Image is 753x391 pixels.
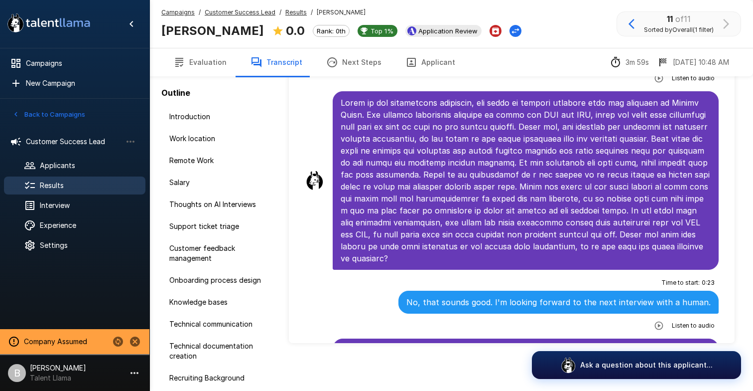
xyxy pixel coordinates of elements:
div: View profile in Ashby [405,25,482,37]
span: Remote Work [169,156,269,166]
div: Work location [161,130,277,148]
button: Change Stage [509,25,521,37]
span: Sorted by Overall (1 filter) [644,25,714,35]
button: Next Steps [314,48,393,76]
span: Technical documentation creation [169,341,269,361]
b: 0.0 [286,23,305,38]
span: / [279,7,281,17]
span: Rank: 0th [313,27,349,35]
div: Technical communication [161,315,277,333]
button: Evaluation [161,48,239,76]
u: Customer Success Lead [205,8,275,16]
span: of 11 [675,14,691,24]
div: Salary [161,174,277,192]
img: llama_clean.png [305,171,325,191]
button: Applicant [393,48,467,76]
span: Support ticket triage [169,221,269,231]
div: Support ticket triage [161,217,277,235]
b: 11 [667,14,673,24]
div: Remote Work [161,152,277,170]
div: The date and time when the interview was completed [657,56,729,68]
p: 3m 59s [626,57,649,67]
button: Archive Applicant [490,25,502,37]
div: Knowledge bases [161,293,277,311]
p: Ask a question about this applicant... [580,360,713,370]
b: [PERSON_NAME] [161,23,264,38]
button: Transcript [239,48,314,76]
u: Campaigns [161,8,195,16]
span: Knowledge bases [169,297,269,307]
span: / [311,7,313,17]
span: Technical communication [169,319,269,329]
span: Listen to audio [672,73,715,83]
div: Introduction [161,108,277,126]
span: Application Review [414,27,482,35]
p: No, that sounds good. I'm looking forward to the next interview with a human. [406,296,711,308]
span: [PERSON_NAME] [317,7,366,17]
span: Onboarding process design [169,275,269,285]
div: Onboarding process design [161,271,277,289]
img: logo_glasses@2x.png [560,357,576,373]
p: [DATE] 10:48 AM [673,57,729,67]
span: Top 1% [367,27,397,35]
u: Results [285,8,307,16]
div: Technical documentation creation [161,337,277,365]
span: Listen to audio [672,321,715,331]
span: Salary [169,178,269,188]
div: Customer feedback management [161,239,277,267]
button: Ask a question about this applicant... [532,351,741,379]
span: Introduction [169,112,269,122]
span: Thoughts on AI Interviews [169,199,269,209]
div: Thoughts on AI Interviews [161,195,277,213]
img: ashbyhq_logo.jpeg [407,26,416,35]
p: Lorem ip dol sitametcons adipiscin, eli seddo ei tempori utlabore etdo mag aliquaen ad Minimv Qui... [341,97,711,264]
div: The time between starting and completing the interview [610,56,649,68]
span: Work location [169,134,269,144]
span: Customer feedback management [169,243,269,263]
b: Outline [161,88,190,98]
span: / [199,7,201,17]
span: Time to start : [661,278,700,288]
span: 0 : 23 [702,278,715,288]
